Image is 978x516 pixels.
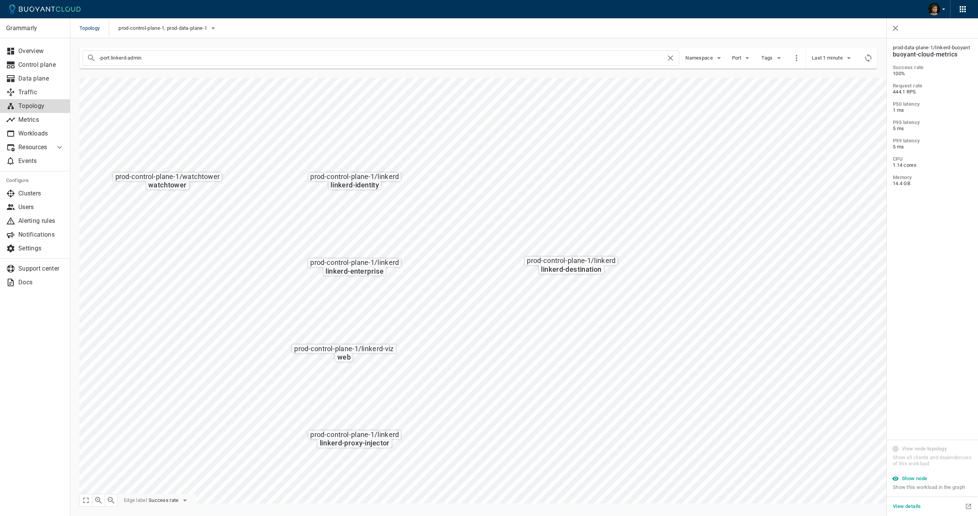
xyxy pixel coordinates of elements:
[890,502,924,510] a: View details
[18,245,64,252] p: Settings
[893,181,972,187] span: 14.4 GB
[893,144,972,150] span: 5 ms
[18,217,64,225] p: Alerting rules
[893,484,972,490] span: Show this workload in the graph
[18,203,64,211] p: Users
[893,64,972,71] h5: Success rate
[893,107,972,113] span: 1 ms
[6,24,64,32] p: Grammarly
[18,89,64,96] p: Traffic
[893,138,972,144] h5: P99 latency
[18,231,64,239] p: Notifications
[18,265,64,273] p: Support center
[18,279,64,286] p: Docs
[893,45,972,51] span: prod-data-plane-1 / linkerd-buoyant
[118,25,209,31] span: prod-control-plane-1, prod-data-plane-1
[893,174,972,181] h5: Memory
[890,473,931,484] button: Show node
[18,102,64,110] p: Topology
[18,157,64,165] p: Events
[6,177,64,184] h5: Configure
[893,119,972,126] h5: P95 latency
[893,455,972,473] span: Show all clients and dependencies of this workload
[79,18,109,38] span: Topology
[893,51,972,58] h4: buoyant-cloud-metrics
[928,3,940,15] img: Dima Shevchuk
[890,501,924,512] button: View details
[893,162,972,168] span: 1.14 cores
[18,190,64,197] p: Clusters
[893,71,972,77] span: 100%
[902,476,928,482] h5: Show node
[893,101,972,107] h5: P50 latency
[893,89,972,95] span: 444.1 RPS
[893,126,972,132] span: 5 ms
[893,156,972,162] h5: CPU
[18,116,64,124] p: Metrics
[18,144,49,151] p: Resources
[893,83,972,89] h5: Request rate
[18,75,64,82] p: Data plane
[18,130,64,137] p: Workloads
[118,23,218,34] button: prod-control-plane-1, prod-data-plane-1
[18,47,64,55] p: Overview
[18,61,64,69] p: Control plane
[893,503,921,510] h5: View details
